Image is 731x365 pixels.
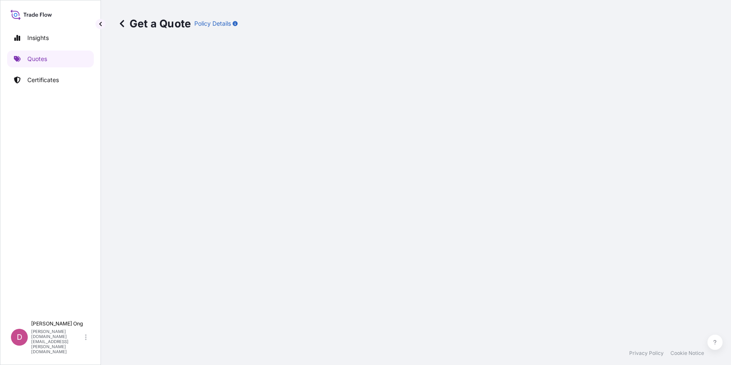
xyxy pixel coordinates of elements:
a: Cookie Notice [670,350,704,357]
p: [PERSON_NAME] Ong [31,320,83,327]
a: Privacy Policy [629,350,664,357]
a: Certificates [7,72,94,88]
p: Insights [27,34,49,42]
a: Insights [7,29,94,46]
a: Quotes [7,51,94,67]
p: Get a Quote [118,17,191,30]
p: [PERSON_NAME][DOMAIN_NAME][EMAIL_ADDRESS][PERSON_NAME][DOMAIN_NAME] [31,329,83,354]
p: Policy Details [194,19,231,28]
p: Quotes [27,55,47,63]
span: D [17,333,22,341]
p: Certificates [27,76,59,84]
